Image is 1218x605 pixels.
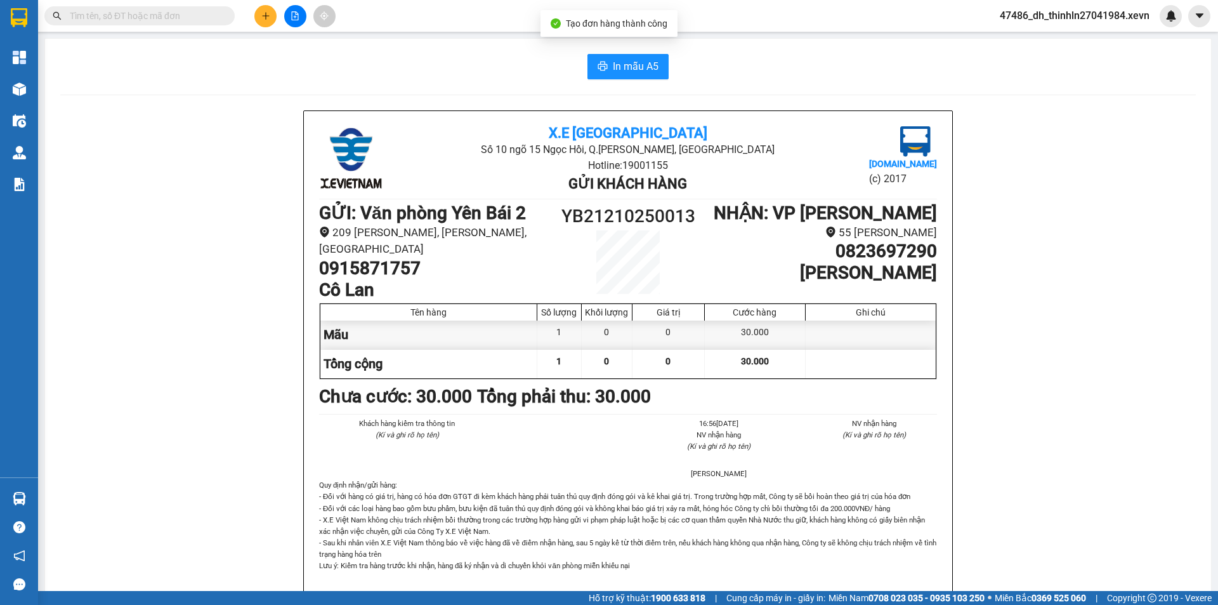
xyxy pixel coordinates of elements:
[687,442,750,451] i: (Kí và ghi rõ họ tên)
[319,386,472,407] b: Chưa cước : 30.000
[319,227,330,237] span: environment
[422,142,834,157] li: Số 10 ngõ 15 Ngọc Hồi, Q.[PERSON_NAME], [GEOGRAPHIC_DATA]
[1148,594,1156,602] span: copyright
[16,92,223,113] b: GỬI : Văn phòng Yên Bái 2
[988,595,992,601] span: ⚪️
[376,430,439,439] i: (Kí và ghi rõ họ tên)
[13,550,25,562] span: notification
[828,591,985,605] span: Miền Nam
[656,429,782,441] li: NV nhận hàng
[598,61,608,73] span: printer
[566,18,667,29] span: Tạo đơn hàng thành công
[119,31,530,47] li: Số 10 ngõ 15 Ngọc Hồi, Q.[PERSON_NAME], [GEOGRAPHIC_DATA]
[656,418,782,429] li: 16:56[DATE]
[825,227,836,237] span: environment
[995,591,1086,605] span: Miền Bắc
[665,356,671,366] span: 0
[613,58,658,74] span: In mẫu A5
[344,418,470,429] li: Khách hàng kiểm tra thông tin
[537,321,582,349] div: 1
[551,18,561,29] span: check-circle
[1096,591,1097,605] span: |
[812,418,938,429] li: NV nhận hàng
[53,11,62,20] span: search
[708,307,802,317] div: Cước hàng
[291,11,299,20] span: file-add
[16,16,79,79] img: logo.jpg
[705,224,937,241] li: 55 [PERSON_NAME]
[715,591,717,605] span: |
[324,356,383,371] span: Tổng cộng
[13,178,26,191] img: solution-icon
[556,356,561,366] span: 1
[13,578,25,590] span: message
[809,307,933,317] div: Ghi chú
[587,54,669,79] button: printerIn mẫu A5
[319,126,383,190] img: logo.jpg
[477,386,651,407] b: Tổng phải thu: 30.000
[585,307,629,317] div: Khối lượng
[13,51,26,64] img: dashboard-icon
[714,203,937,223] b: NHẬN : VP [PERSON_NAME]
[705,241,937,262] h1: 0823697290
[119,47,530,63] li: Hotline: 19001155
[656,468,782,479] li: [PERSON_NAME]
[540,307,578,317] div: Số lượng
[422,157,834,173] li: Hotline: 19001155
[313,5,336,27] button: aim
[11,8,27,27] img: logo-vxr
[900,126,931,157] img: logo.jpg
[13,146,26,159] img: warehouse-icon
[13,83,26,96] img: warehouse-icon
[705,321,806,349] div: 30.000
[13,492,26,505] img: warehouse-icon
[319,491,937,571] p: - Đối với hàng có giá trị, hàng có hóa đơn GTGT đi kèm khách hàng phải tuân thủ quy định đóng gói...
[13,521,25,533] span: question-circle
[869,171,937,187] li: (c) 2017
[705,262,937,284] h1: [PERSON_NAME]
[582,321,632,349] div: 0
[1188,5,1210,27] button: caret-down
[319,258,551,279] h1: 0915871757
[319,479,937,571] div: Quy định nhận/gửi hàng :
[868,593,985,603] strong: 0708 023 035 - 0935 103 250
[632,321,705,349] div: 0
[1165,10,1177,22] img: icon-new-feature
[869,159,937,169] b: [DOMAIN_NAME]
[1194,10,1205,22] span: caret-down
[551,203,705,230] h1: YB21210250013
[589,591,705,605] span: Hỗ trợ kỹ thuật:
[990,8,1160,23] span: 47486_dh_thinhln27041984.xevn
[320,11,329,20] span: aim
[636,307,701,317] div: Giá trị
[842,430,906,439] i: (Kí và ghi rõ họ tên)
[319,279,551,301] h1: Cô Lan
[568,176,687,192] b: Gửi khách hàng
[549,125,707,141] b: X.E [GEOGRAPHIC_DATA]
[604,356,609,366] span: 0
[741,356,769,366] span: 30.000
[324,307,534,317] div: Tên hàng
[13,114,26,128] img: warehouse-icon
[261,11,270,20] span: plus
[254,5,277,27] button: plus
[726,591,825,605] span: Cung cấp máy in - giấy in:
[320,321,537,349] div: Mãu
[284,5,306,27] button: file-add
[319,203,526,223] b: GỬI : Văn phòng Yên Bái 2
[70,9,219,23] input: Tìm tên, số ĐT hoặc mã đơn
[319,224,551,258] li: 209 [PERSON_NAME], [PERSON_NAME], [GEOGRAPHIC_DATA]
[1031,593,1086,603] strong: 0369 525 060
[651,593,705,603] strong: 1900 633 818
